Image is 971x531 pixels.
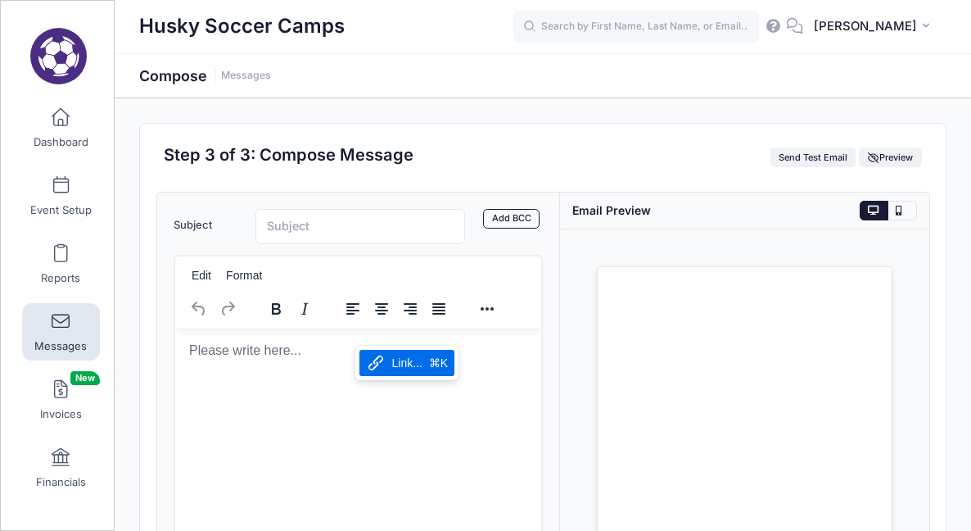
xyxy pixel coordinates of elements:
[40,407,82,421] span: Invoices
[164,145,413,165] h2: Step 3 of 3: Compose Message
[70,371,100,385] span: New
[175,293,252,324] div: history
[36,475,86,489] span: Financials
[359,350,455,376] div: Link...
[770,147,856,167] button: Send Test Email
[41,271,80,285] span: Reports
[483,209,540,229] a: Add BCC
[192,269,211,282] span: Edit
[214,297,242,320] button: Redo
[868,152,914,163] span: Preview
[329,293,463,324] div: alignment
[513,11,759,43] input: Search by First Name, Last Name, or Email...
[291,297,318,320] button: Italic
[22,371,100,429] a: InvoicesNew
[392,353,422,373] div: Link...
[859,147,921,167] button: Preview
[252,293,329,324] div: formatting
[425,297,453,320] button: Justify
[139,8,345,46] h1: Husky Soccer Camps
[814,17,917,35] span: [PERSON_NAME]
[368,297,395,320] button: Align center
[339,297,367,320] button: Align left
[396,297,424,320] button: Align right
[255,209,465,244] input: Subject
[226,269,262,282] span: Format
[1,17,115,95] a: Husky Soccer Camps
[803,8,946,46] button: [PERSON_NAME]
[22,99,100,157] a: Dashboard
[22,303,100,361] a: Messages
[34,135,88,149] span: Dashboard
[28,25,89,87] img: Husky Soccer Camps
[572,202,651,219] div: Email Preview
[429,353,448,373] div: ⌘K
[30,203,92,217] span: Event Setup
[185,297,213,320] button: Undo
[165,209,247,244] label: Subject
[22,439,100,497] a: Financials
[262,297,290,320] button: Bold
[139,67,271,84] h1: Compose
[473,297,501,320] button: Reveal or hide additional toolbar items
[22,167,100,225] a: Event Setup
[34,339,87,353] span: Messages
[221,70,271,82] a: Messages
[22,235,100,293] a: Reports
